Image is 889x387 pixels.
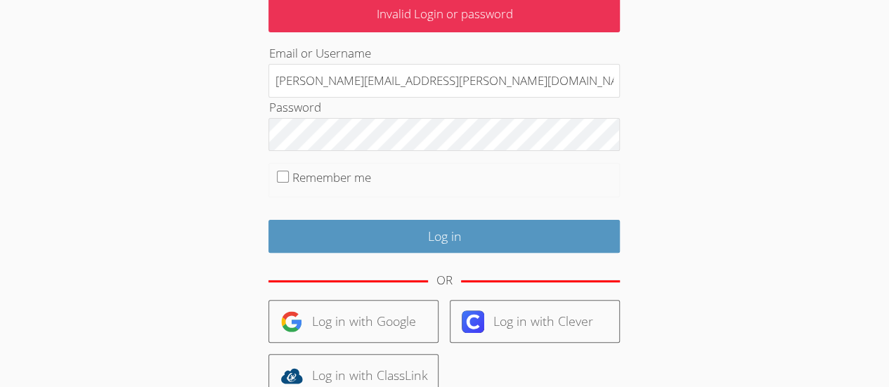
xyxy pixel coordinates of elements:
[268,300,439,343] a: Log in with Google
[268,220,620,253] input: Log in
[436,270,453,291] div: OR
[280,310,303,333] img: google-logo-50288ca7cdecda66e5e0955fdab243c47b7ad437acaf1139b6f446037453330a.svg
[280,365,303,387] img: classlink-logo-d6bb404cc1216ec64c9a2012d9dc4662098be43eaf13dc465df04b49fa7ab582.svg
[268,45,370,61] label: Email or Username
[292,169,371,185] label: Remember me
[462,310,484,333] img: clever-logo-6eab21bc6e7a338710f1a6ff85c0baf02591cd810cc4098c63d3a4b26e2feb20.svg
[268,99,320,115] label: Password
[450,300,620,343] a: Log in with Clever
